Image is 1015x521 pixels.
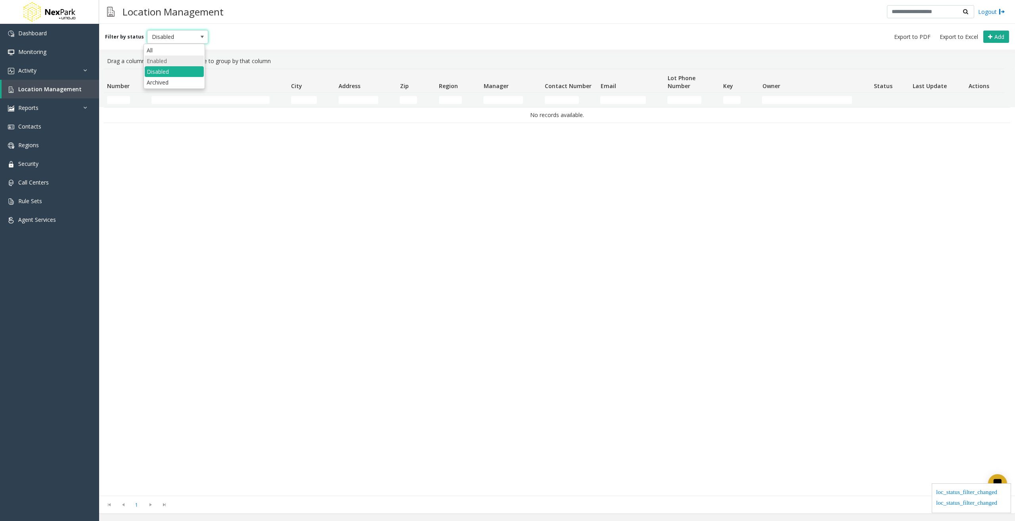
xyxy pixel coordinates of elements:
input: Zip Filter [400,96,417,104]
div: Data table [99,69,1015,496]
span: Page 1 [130,500,144,510]
span: Manager [484,82,509,90]
span: Go to the previous page [116,499,130,510]
span: Call Centers [18,179,49,186]
span: Lot Phone Number [668,74,695,90]
span: Last Update [913,82,947,90]
span: Zip [400,82,409,90]
span: Security [18,160,38,167]
button: Add [983,31,1009,43]
td: City Filter [288,93,335,107]
td: Number Filter [104,93,148,107]
span: Email [601,82,616,90]
input: Email Filter [600,96,645,104]
td: Status Filter [870,93,909,107]
td: Address Filter [335,93,397,107]
img: logout [999,8,1005,16]
span: Export to Excel [940,33,978,41]
div: Drag a column header and drop it here to group by that column [104,54,1010,69]
input: Name Filter [151,96,269,104]
kendo-pager-info: 41 - 8 of 8 items [176,502,1007,508]
li: Enabled [145,56,204,66]
span: Monitoring [18,48,46,56]
td: Lot Phone Number Filter [664,93,720,107]
div: loc_status_filter_changed [936,498,1007,509]
h3: Location Management [119,2,228,21]
input: Manager Filter [483,96,523,104]
input: Owner Filter [762,96,852,104]
span: Reports [18,104,38,112]
img: 'icon' [8,124,14,130]
img: 'icon' [8,31,14,37]
span: Export to PDF [894,33,931,41]
td: No records available. [104,108,1010,123]
span: Disabled [147,31,196,43]
td: Email Filter [597,93,664,107]
span: Activity [18,67,36,74]
img: 'icon' [8,87,14,93]
span: Key [723,82,733,90]
span: Address [339,82,360,90]
span: Go to the previous page [118,502,128,508]
span: Go to the last page [159,502,170,508]
span: Region [439,82,458,90]
a: Logout [978,8,1005,16]
img: 'icon' [8,68,14,74]
span: Owner [762,82,780,90]
span: Go to the next page [144,499,157,510]
input: Lot Phone Number Filter [667,96,701,104]
li: Archived [145,77,204,88]
span: Location Management [18,85,82,93]
img: 'icon' [8,142,14,149]
input: Key Filter [723,96,741,104]
span: Go to the next page [145,502,156,508]
span: City [291,82,302,90]
img: 'icon' [8,180,14,186]
input: Contact Number Filter [545,96,579,104]
td: Last Update Filter [910,93,965,107]
td: Name Filter [148,93,288,107]
button: Export to Excel [936,31,981,42]
span: Number [107,82,130,90]
td: Actions Filter [965,93,1004,107]
input: Region Filter [439,96,462,104]
input: Address Filter [339,96,378,104]
td: Manager Filter [480,93,542,107]
span: Go to the last page [157,499,171,510]
span: Rule Sets [18,197,42,205]
span: Add [994,33,1004,40]
td: Key Filter [720,93,759,107]
td: Zip Filter [396,93,435,107]
span: Go to the first page [102,499,116,510]
img: 'icon' [8,49,14,56]
img: 'icon' [8,217,14,223]
img: 'icon' [8,198,14,205]
label: Filter by status [105,33,144,40]
th: Status [870,69,909,93]
input: Number Filter [107,96,130,104]
td: Contact Number Filter [542,93,598,107]
img: 'icon' [8,161,14,167]
li: All [145,45,204,56]
span: Contact Number [545,82,592,90]
th: Actions [965,69,1004,93]
div: loc_status_filter_changed [936,488,1007,498]
img: 'icon' [8,105,14,112]
td: Owner Filter [759,93,870,107]
button: Export to PDF [891,31,934,42]
span: Go to the first page [104,502,115,508]
td: Region Filter [436,93,480,107]
li: Disabled [145,66,204,77]
input: City Filter [291,96,317,104]
span: Contacts [18,123,41,130]
span: Agent Services [18,216,56,223]
a: Location Management [2,80,99,98]
img: pageIcon [107,2,115,21]
span: Regions [18,141,39,149]
span: Dashboard [18,29,47,37]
